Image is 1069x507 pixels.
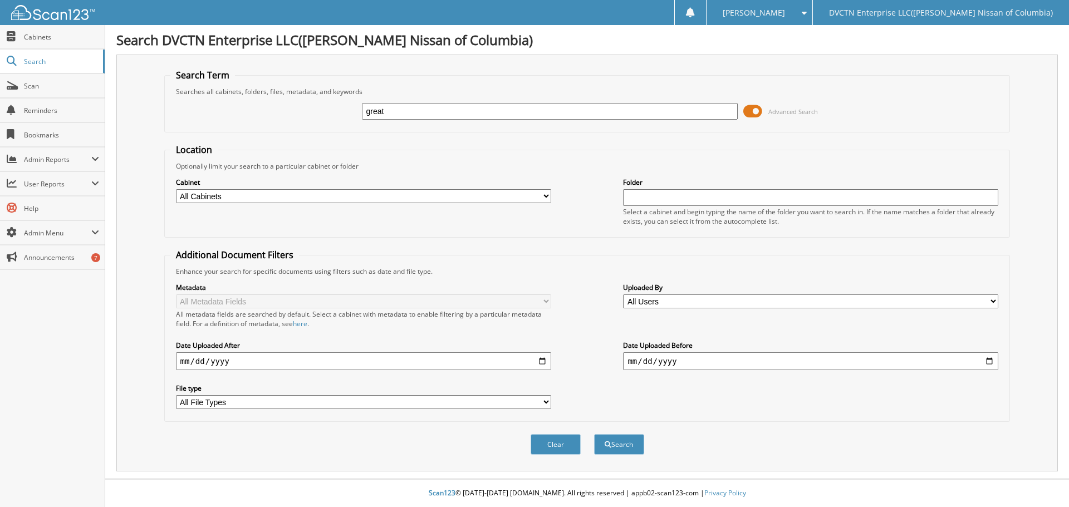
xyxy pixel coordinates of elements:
span: [PERSON_NAME] [723,9,785,16]
div: All metadata fields are searched by default. Select a cabinet with metadata to enable filtering b... [176,309,551,328]
div: Optionally limit your search to a particular cabinet or folder [170,161,1004,171]
legend: Search Term [170,69,235,81]
div: Enhance your search for specific documents using filters such as date and file type. [170,267,1004,276]
div: © [DATE]-[DATE] [DOMAIN_NAME]. All rights reserved | appb02-scan123-com | [105,480,1069,507]
span: Advanced Search [768,107,818,116]
span: Help [24,204,99,213]
img: scan123-logo-white.svg [11,5,95,20]
span: Scan123 [429,488,455,498]
label: File type [176,383,551,393]
input: end [623,352,998,370]
label: Folder [623,178,998,187]
span: Announcements [24,253,99,262]
span: Admin Reports [24,155,91,164]
span: User Reports [24,179,91,189]
label: Cabinet [176,178,551,187]
a: Privacy Policy [704,488,746,498]
button: Search [594,434,644,455]
legend: Location [170,144,218,156]
input: start [176,352,551,370]
label: Uploaded By [623,283,998,292]
a: here [293,319,307,328]
legend: Additional Document Filters [170,249,299,261]
button: Clear [531,434,581,455]
label: Date Uploaded Before [623,341,998,350]
div: Select a cabinet and begin typing the name of the folder you want to search in. If the name match... [623,207,998,226]
span: Search [24,57,97,66]
span: Scan [24,81,99,91]
div: 7 [91,253,100,262]
div: Searches all cabinets, folders, files, metadata, and keywords [170,87,1004,96]
span: Bookmarks [24,130,99,140]
span: Cabinets [24,32,99,42]
span: DVCTN Enterprise LLC([PERSON_NAME] Nissan of Columbia) [829,9,1053,16]
span: Admin Menu [24,228,91,238]
label: Date Uploaded After [176,341,551,350]
span: Reminders [24,106,99,115]
label: Metadata [176,283,551,292]
h1: Search DVCTN Enterprise LLC([PERSON_NAME] Nissan of Columbia) [116,31,1058,49]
